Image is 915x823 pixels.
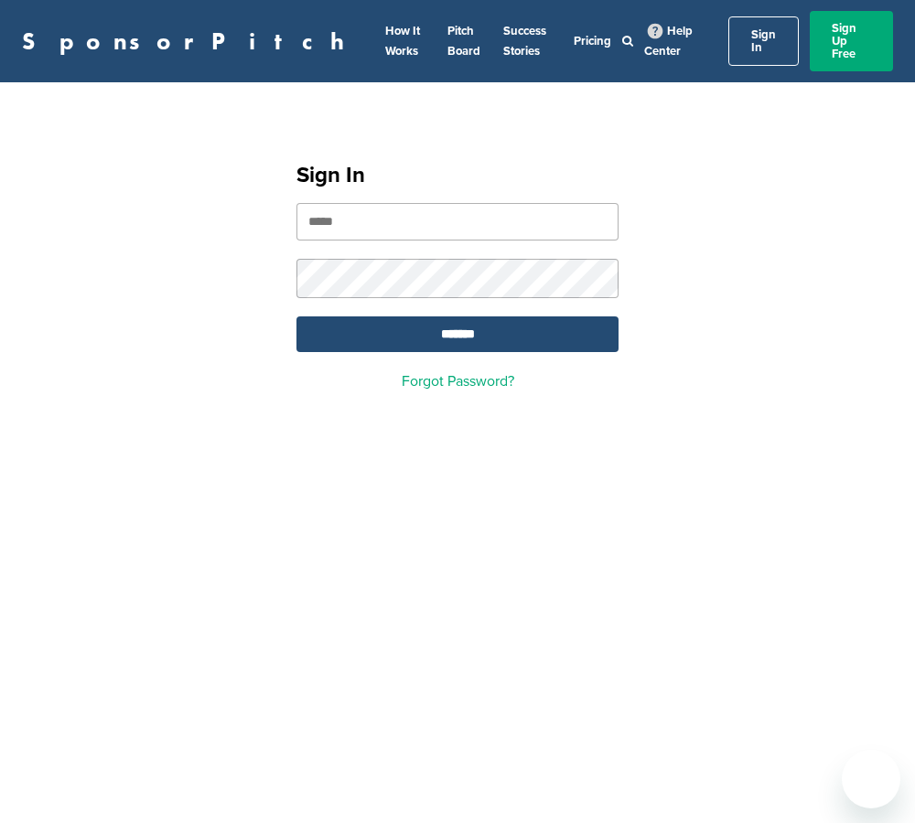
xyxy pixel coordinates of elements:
a: Pitch Board [447,24,480,59]
h1: Sign In [296,159,619,192]
a: Sign In [728,16,799,66]
a: Sign Up Free [810,11,893,71]
a: Success Stories [503,24,546,59]
a: Forgot Password? [402,372,514,390]
iframe: Button to launch messaging window [842,750,900,808]
a: Help Center [644,20,693,62]
a: SponsorPitch [22,29,356,53]
a: Pricing [574,34,611,48]
a: How It Works [385,24,420,59]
